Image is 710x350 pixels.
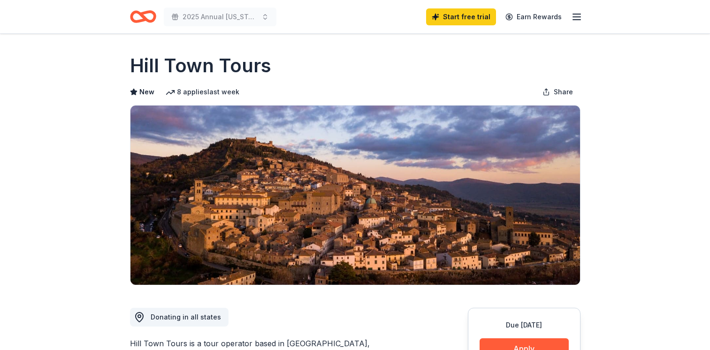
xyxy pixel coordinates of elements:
span: Share [554,86,573,98]
a: Home [130,6,156,28]
span: New [139,86,154,98]
a: Earn Rewards [500,8,567,25]
div: Due [DATE] [480,320,569,331]
img: Image for Hill Town Tours [130,106,580,285]
span: 2025 Annual [US_STATE] Gala [183,11,258,23]
span: Donating in all states [151,313,221,321]
button: 2025 Annual [US_STATE] Gala [164,8,276,26]
h1: Hill Town Tours [130,53,271,79]
button: Share [535,83,580,101]
a: Start free trial [426,8,496,25]
div: 8 applies last week [166,86,239,98]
